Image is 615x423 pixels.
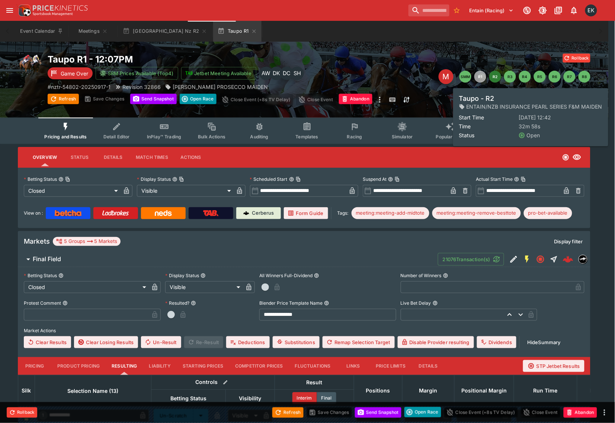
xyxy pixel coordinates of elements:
button: Event Calendar [16,21,68,42]
button: Liability [143,357,177,375]
button: Interim [292,392,317,404]
button: Details [96,148,130,166]
p: Suspend At [363,176,387,182]
button: Select Tenant [465,4,518,16]
th: Silk [18,375,35,406]
th: Controls [151,375,275,390]
button: Refresh [48,94,79,104]
button: Connected to PK [520,4,534,17]
button: R4 [519,71,531,83]
button: Substitutions [273,336,320,348]
p: Display Status [137,176,171,182]
button: Rollback [7,407,37,418]
button: Final [317,392,336,404]
button: Notifications [567,4,581,17]
div: Closed [24,281,149,293]
p: Betting Status [24,272,57,279]
span: Visibility [231,394,269,403]
div: Betting Target: cerberus [432,207,521,219]
button: STP Jetbet Results [523,360,584,372]
button: Jetbet Meeting Available [181,67,256,80]
button: Disable Provider resulting [398,336,474,348]
span: Betting Status [162,394,215,403]
div: Amanda Whitta [259,67,273,80]
label: Tags: [337,207,349,219]
button: R8 [579,71,590,83]
button: [GEOGRAPHIC_DATA] Nz R2 [118,21,212,42]
span: meeting:meeting-add-midtote [352,209,429,217]
button: Clear Losing Results [74,336,138,348]
button: Copy To Clipboard [179,177,184,182]
button: more [600,408,609,417]
div: 34707515-de10-41ec-b306-933c1bc74463 [563,254,573,265]
button: Fluctuations [289,357,337,375]
h2: Copy To Clipboard [48,54,319,65]
button: Open Race [404,407,441,417]
p: Cerberus [252,209,274,217]
button: Emily Kim [583,2,599,19]
button: R2 [489,71,501,83]
button: R5 [534,71,546,83]
button: Straight [547,253,561,266]
button: R6 [549,71,561,83]
svg: Closed [562,154,570,161]
img: TabNZ [203,210,219,216]
div: David Crockford [280,67,294,80]
button: Details [411,357,445,375]
a: Form Guide [284,207,328,219]
img: PriceKinetics [33,5,88,11]
a: 34707515-de10-41ec-b306-933c1bc74463 [561,252,576,267]
p: Game Over [61,70,88,77]
span: Simulator [392,134,413,140]
p: Scheduled Start [250,176,288,182]
button: Open Race [180,94,217,104]
div: Visible [137,185,234,197]
button: No Bookmarks [451,4,463,16]
img: nztr [579,255,587,263]
img: Betcha [55,210,81,216]
button: Bulk edit [221,378,230,387]
button: Match Times [130,148,174,166]
span: Auditing [250,134,269,140]
p: Actual Start Time [476,176,513,182]
button: open drawer [3,4,16,17]
p: Revision 32866 [122,83,161,91]
p: Protest Comment [24,300,61,306]
button: Abandon [339,94,372,104]
button: Edit Detail [507,253,520,266]
p: Live Bet Delay [401,300,431,306]
img: logo-cerberus--red.svg [563,254,573,265]
button: Status [63,148,96,166]
span: Popular Bets [436,134,464,140]
button: 21076Transaction(s) [438,253,504,266]
span: Pricing and Results [44,134,87,140]
span: Re-Result [184,336,223,348]
div: LINDAUER PROSECCO MAIDEN [165,83,268,91]
span: Bulk Actions [198,134,225,140]
input: search [409,4,449,16]
nav: pagination navigation [459,71,590,83]
button: Overview [27,148,63,166]
button: HideSummary [523,336,565,348]
button: Closed [534,253,547,266]
th: Result [275,375,354,390]
button: SRM Prices Available (Top4) [96,67,178,80]
span: Mark an event as closed and abandoned. [564,408,597,416]
button: Deductions [226,336,270,348]
p: Blender Price Template Name [259,300,323,306]
img: Sportsbook Management [33,12,73,16]
svg: Visible [573,153,582,162]
span: Related Events [481,134,514,140]
span: Un-Result [141,336,181,348]
button: Price Limits [370,357,412,375]
img: PriceKinetics Logo [16,3,31,18]
button: Send Snapshot [355,407,401,418]
label: View on : [24,207,43,219]
div: Scott Hunt [291,67,304,80]
img: horse_racing.png [18,54,42,77]
button: Toggle light/dark mode [536,4,550,17]
div: Dabin Kim [270,67,283,80]
div: Emily Kim [585,4,597,16]
img: jetbet-logo.svg [185,70,193,77]
span: Mark an event as closed and abandoned. [339,95,372,102]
